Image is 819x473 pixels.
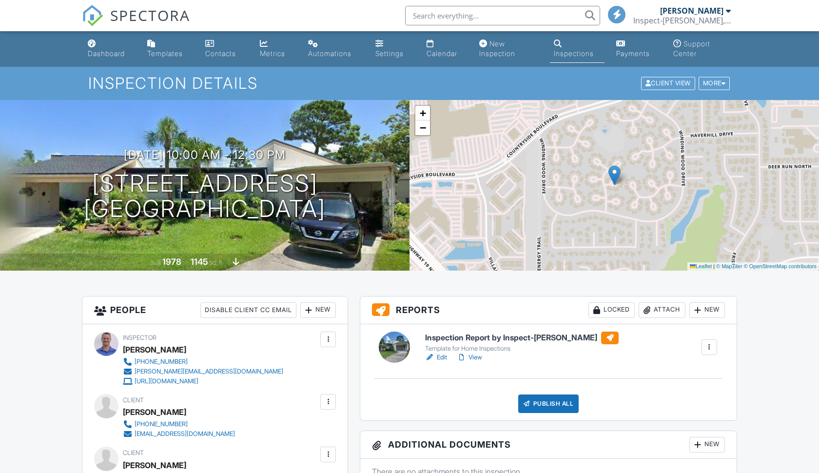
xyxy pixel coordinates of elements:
div: Contacts [205,49,236,58]
div: [PERSON_NAME] [123,342,186,357]
div: Publish All [518,394,579,413]
div: Payments [616,49,650,58]
div: Client View [641,77,695,90]
span: slab [241,259,252,266]
a: Dashboard [84,35,136,63]
img: The Best Home Inspection Software - Spectora [82,5,103,26]
span: | [713,263,715,269]
div: New [689,302,725,318]
div: Inspections [554,49,594,58]
div: Attach [639,302,685,318]
a: Inspection Report by Inspect-[PERSON_NAME] Template for Home Inspections [425,332,619,353]
div: Template for Home Inspections [425,345,619,353]
div: Dashboard [88,49,125,58]
div: [PHONE_NUMBER] [135,420,188,428]
div: New [300,302,336,318]
a: Automations (Basic) [304,35,364,63]
div: More [699,77,730,90]
a: © OpenStreetMap contributors [744,263,817,269]
h3: People [82,296,348,324]
span: + [420,107,426,119]
span: sq. ft. [210,259,223,266]
a: [EMAIL_ADDRESS][DOMAIN_NAME] [123,429,235,439]
h6: Inspection Report by Inspect-[PERSON_NAME] [425,332,619,344]
div: New Inspection [479,39,515,58]
span: Built [150,259,161,266]
a: View [457,353,482,362]
a: Inspections [550,35,604,63]
div: Settings [375,49,404,58]
a: [PHONE_NUMBER] [123,357,283,367]
div: [EMAIL_ADDRESS][DOMAIN_NAME] [135,430,235,438]
span: Inspector [123,334,156,341]
h3: Additional Documents [360,431,737,459]
a: Contacts [201,35,248,63]
input: Search everything... [405,6,600,25]
a: © MapTiler [716,263,742,269]
a: [URL][DOMAIN_NAME] [123,376,283,386]
a: Metrics [256,35,296,63]
a: [PERSON_NAME][EMAIL_ADDRESS][DOMAIN_NAME] [123,367,283,376]
div: [PHONE_NUMBER] [135,358,188,366]
div: New [689,437,725,453]
span: SPECTORA [110,5,190,25]
div: Disable Client CC Email [200,302,296,318]
div: [PERSON_NAME] [660,6,723,16]
a: Support Center [669,35,735,63]
a: Calendar [423,35,468,63]
h1: Inspection Details [88,75,731,92]
a: Settings [371,35,415,63]
h1: [STREET_ADDRESS] [GEOGRAPHIC_DATA] [84,171,326,222]
a: Templates [143,35,194,63]
img: Marker [608,165,621,185]
span: Client [123,396,144,404]
div: Support Center [673,39,710,58]
div: Calendar [427,49,457,58]
div: [PERSON_NAME][EMAIL_ADDRESS][DOMAIN_NAME] [135,368,283,375]
div: Inspect-O-Graff, Inc. [633,16,731,25]
a: SPECTORA [82,13,190,34]
a: New Inspection [475,35,543,63]
a: Zoom in [415,106,430,120]
div: Locked [588,302,635,318]
div: [URL][DOMAIN_NAME] [135,377,198,385]
div: 1978 [162,256,181,267]
a: Edit [425,353,447,362]
div: 1145 [191,256,208,267]
h3: [DATE] 10:00 am - 12:30 pm [124,148,286,161]
a: Payments [612,35,662,63]
a: Zoom out [415,120,430,135]
div: Templates [147,49,183,58]
div: [PERSON_NAME] [123,405,186,419]
a: Leaflet [690,263,712,269]
div: [PERSON_NAME] [123,458,186,473]
a: Client View [640,79,698,86]
div: Automations [308,49,351,58]
span: − [420,121,426,134]
h3: Reports [360,296,737,324]
a: [PHONE_NUMBER] [123,419,235,429]
div: Metrics [260,49,285,58]
span: Client [123,449,144,456]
